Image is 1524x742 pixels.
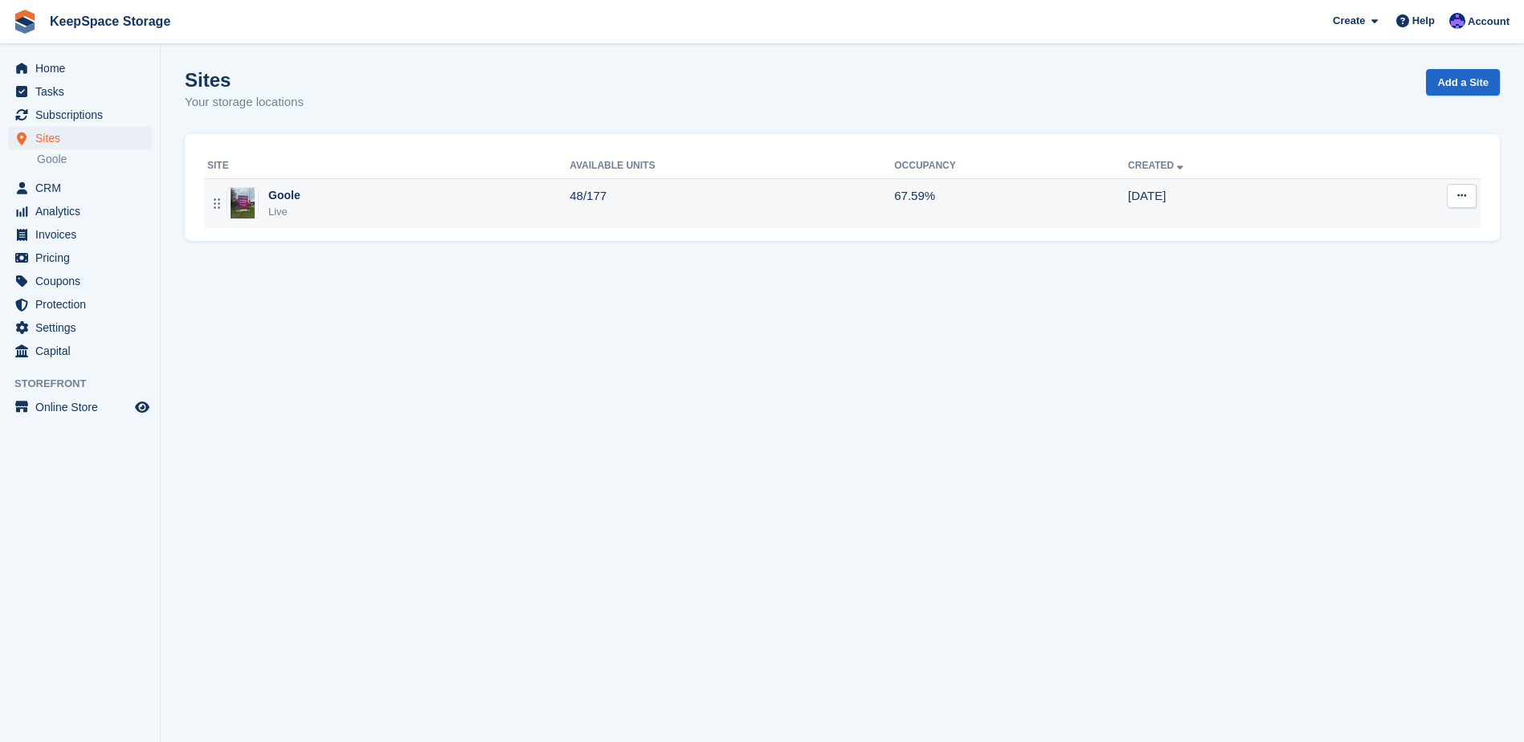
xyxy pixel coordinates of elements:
[35,270,132,292] span: Coupons
[35,316,132,339] span: Settings
[13,10,37,34] img: stora-icon-8386f47178a22dfd0bd8f6a31ec36ba5ce8667c1dd55bd0f319d3a0aa187defe.svg
[1412,13,1435,29] span: Help
[43,8,177,35] a: KeepSpace Storage
[8,127,152,149] a: menu
[37,152,152,167] a: Goole
[268,187,300,204] div: Goole
[8,80,152,103] a: menu
[35,104,132,126] span: Subscriptions
[8,270,152,292] a: menu
[8,247,152,269] a: menu
[8,396,152,418] a: menu
[1128,160,1187,171] a: Created
[185,93,304,112] p: Your storage locations
[14,376,160,392] span: Storefront
[35,57,132,79] span: Home
[8,177,152,199] a: menu
[1468,14,1510,30] span: Account
[35,340,132,362] span: Capital
[8,200,152,222] a: menu
[8,340,152,362] a: menu
[8,223,152,246] a: menu
[8,104,152,126] a: menu
[204,153,570,179] th: Site
[1426,69,1500,96] a: Add a Site
[35,247,132,269] span: Pricing
[35,223,132,246] span: Invoices
[1128,178,1351,228] td: [DATE]
[35,80,132,103] span: Tasks
[8,57,152,79] a: menu
[35,396,132,418] span: Online Store
[185,69,304,91] h1: Sites
[8,293,152,316] a: menu
[894,178,1128,228] td: 67.59%
[231,187,255,219] img: Image of Goole site
[133,397,152,417] a: Preview store
[8,316,152,339] a: menu
[1449,13,1465,29] img: Chloe Clark
[35,177,132,199] span: CRM
[570,178,894,228] td: 48/177
[570,153,894,179] th: Available Units
[894,153,1128,179] th: Occupancy
[35,127,132,149] span: Sites
[35,293,132,316] span: Protection
[268,204,300,220] div: Live
[1333,13,1365,29] span: Create
[35,200,132,222] span: Analytics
